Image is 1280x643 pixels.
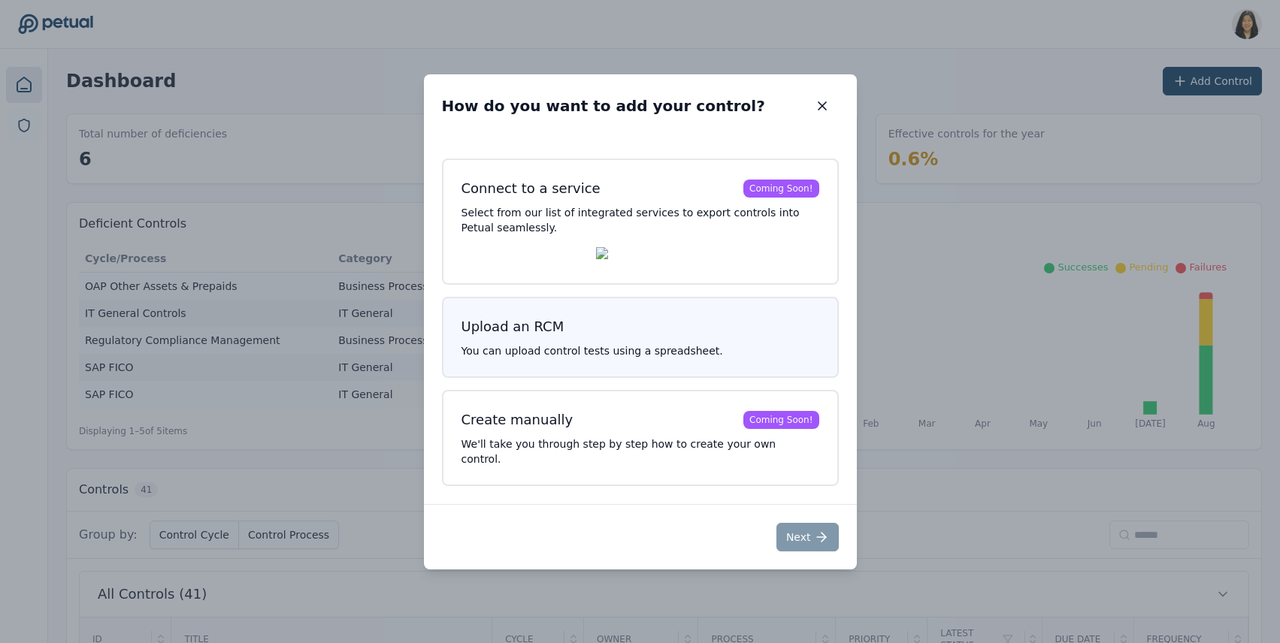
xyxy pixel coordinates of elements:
div: Coming Soon! [743,411,819,429]
button: Upload an RCMYou can upload control tests using a spreadsheet. [442,297,839,378]
img: Auditboard [461,250,584,265]
div: Create manually [461,409,573,430]
button: Connect to a serviceComing Soon!Select from our list of integrated services to export controls in... [442,158,839,285]
p: You can upload control tests using a spreadsheet. [461,343,819,358]
p: We'll take you through step by step how to create your own control. [461,436,819,466]
button: Next [776,523,839,551]
div: Connect to a service [461,178,601,199]
div: Upload an RCM [461,316,564,337]
img: Workiva [596,247,696,265]
button: Create manuallyComing Soon!We'll take you through step by step how to create your own control. [442,390,839,486]
p: Select from our list of integrated services to export controls into Petual seamlessly. [461,205,819,235]
div: Coming Soon! [743,180,819,198]
h2: How do you want to add your control? [442,95,765,116]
